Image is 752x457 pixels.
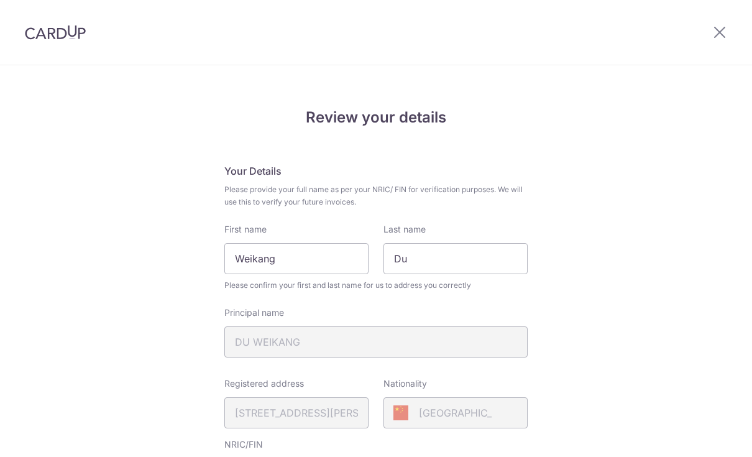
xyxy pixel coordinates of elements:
label: Nationality [383,377,427,390]
input: First Name [224,243,369,274]
h5: Your Details [224,164,528,178]
h4: Review your details [224,106,528,129]
label: First name [224,223,267,236]
img: CardUp [25,25,86,40]
span: Please confirm your first and last name for us to address you correctly [224,279,528,292]
label: Principal name [224,307,284,319]
label: Registered address [224,377,304,390]
label: Last name [383,223,426,236]
span: Please provide your full name as per your NRIC/ FIN for verification purposes. We will use this t... [224,183,528,208]
input: Last name [383,243,528,274]
label: NRIC/FIN [224,438,263,451]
